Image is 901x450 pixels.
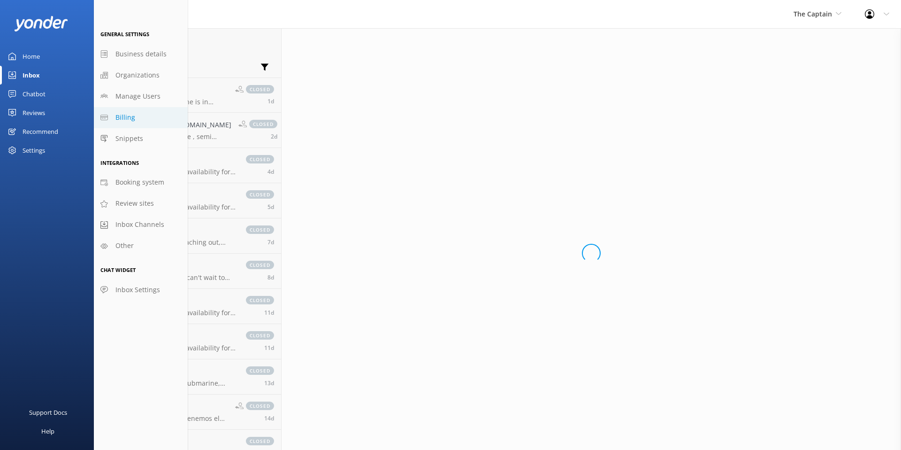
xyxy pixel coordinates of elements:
span: closed [249,120,277,128]
a: Billing [94,107,188,128]
span: closed [246,296,274,304]
span: Snippets [115,133,143,144]
span: closed [246,261,274,269]
span: Other [115,241,134,251]
span: Integrations [100,159,139,166]
a: Manage Users [94,86,188,107]
span: closed [246,366,274,375]
a: Website VisitorBot:For the Atlantis Submarine, children under 4 can't participate. However, they ... [94,359,281,395]
a: Inbox Channels [94,214,188,235]
span: closed [246,85,274,93]
span: Aug 27 2025 09:41pm (UTC -04:00) America/Caracas [264,309,274,317]
span: closed [246,402,274,410]
span: Sep 03 2025 09:20am (UTC -04:00) America/Caracas [267,203,274,211]
span: closed [246,155,274,163]
a: Website VisitorBot:You can see live availability for all Atlantic Aruba tours online by clicking ... [94,148,281,183]
span: Organizations [115,70,160,80]
span: Sep 06 2025 08:44pm (UTC -04:00) America/Caracas [267,97,274,105]
a: Website VisitorBot:You can see live availability for all Atlantic Aruba tours online by clicking ... [94,324,281,359]
a: Business details [94,44,188,65]
span: Chat Widget [100,266,136,273]
a: Website VisitorBot:You're welcome, can't wait to see you on our underwater adventures! 🫧🐠.closed8d [94,254,281,289]
a: Website VisitorBot:You can see live availability for all Atlantic Aruba tours online by clicking ... [94,289,281,324]
span: Aug 31 2025 09:24am (UTC -04:00) America/Caracas [267,238,274,246]
img: yonder-white-logo.png [14,16,68,31]
span: Aug 27 2025 09:20pm (UTC -04:00) America/Caracas [264,344,274,352]
div: Reviews [23,103,45,122]
span: Sep 06 2025 08:27am (UTC -04:00) America/Caracas [271,132,277,140]
span: Business details [115,49,167,59]
span: Review sites [115,198,154,209]
span: Aug 25 2025 09:45pm (UTC -04:00) America/Caracas [264,379,274,387]
span: Aug 24 2025 08:52pm (UTC -04:00) America/Caracas [264,414,274,422]
div: Home [23,47,40,66]
div: Inbox [23,66,40,85]
span: closed [246,190,274,199]
a: Other [94,235,188,256]
span: closed [246,225,274,234]
a: Organizations [94,65,188,86]
a: Website VisitorBot:You can see live availability for all Atlantic Aruba tours online by clicking ... [94,183,281,218]
span: Booking system [115,177,164,187]
div: Settings [23,141,45,160]
span: Sep 03 2025 07:06pm (UTC -04:00) America/Caracas [267,168,274,176]
div: Chatbot [23,85,46,103]
a: Website VisitorMe:Buenas noches, tenemos el semi submarino que nos e sumerje por completoclosed14d [94,395,281,430]
span: closed [246,331,274,340]
a: Website VisitorMe:Atlantis submarine is in downtown also the check in office is located near [PER... [94,78,281,113]
a: [EMAIL_ADDRESS][DOMAIN_NAME]Me:for the Submarine , semi submarine and catamaran tours we do not o... [94,113,281,148]
span: Billing [115,112,135,123]
span: The Captain [794,9,832,18]
h2: Conversations [101,35,274,53]
a: Inbox Settings [94,279,188,301]
span: Aug 30 2025 02:08pm (UTC -04:00) America/Caracas [267,273,274,281]
span: Manage Users [115,91,160,101]
span: closed [246,437,274,445]
div: Support Docs [29,403,67,422]
div: Help [41,422,54,441]
span: Inbox Settings [115,285,160,295]
a: Review sites [94,193,188,214]
a: Website VisitorBot:⚡ Thanks for reaching out, Submarine Explorer! 🌊 We've got your message and ar... [94,218,281,254]
div: Recommend [23,122,58,141]
a: Booking system [94,172,188,193]
span: Inbox Channels [115,219,164,230]
a: Snippets [94,128,188,149]
span: General Settings [100,31,149,38]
